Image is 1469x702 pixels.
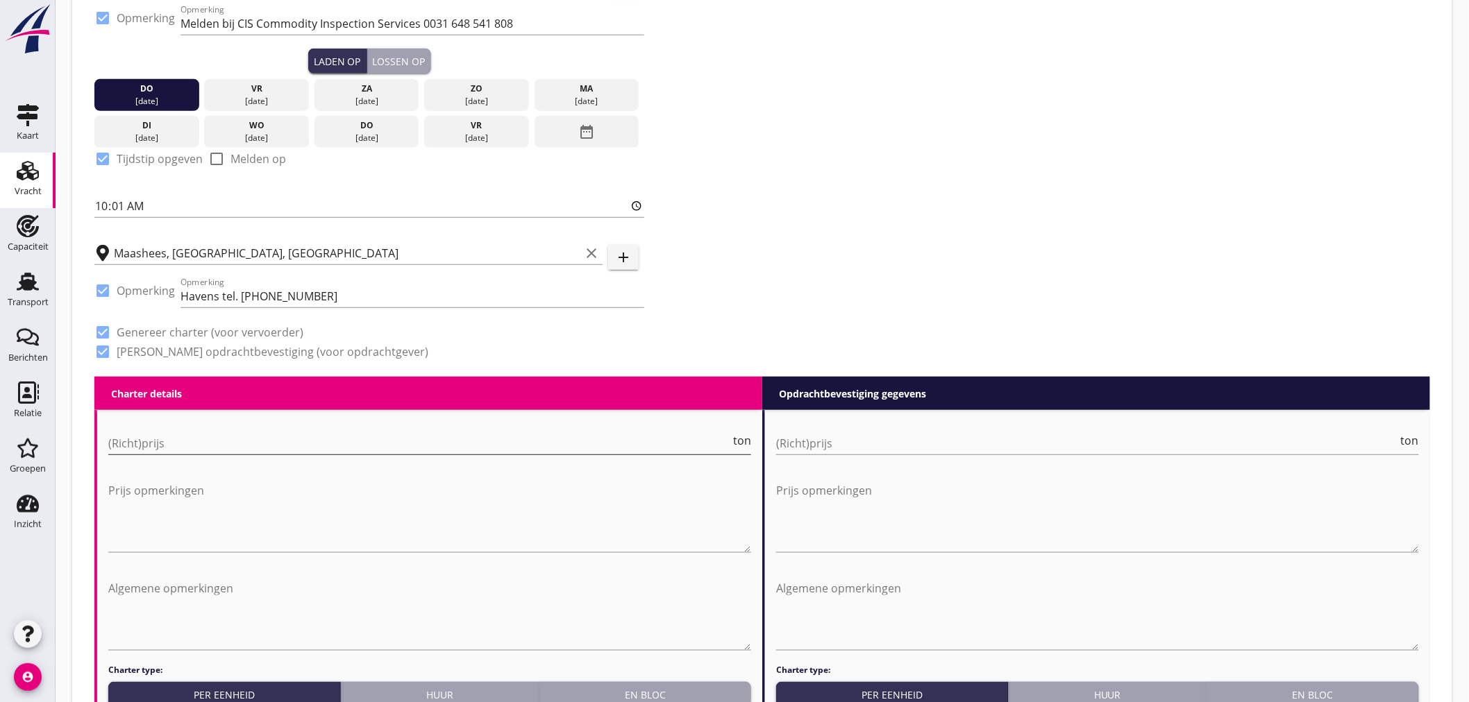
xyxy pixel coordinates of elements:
div: Relatie [14,409,42,418]
input: (Richt)prijs [108,432,730,454]
div: Huur [346,687,533,702]
div: do [318,119,416,132]
div: vr [428,119,526,132]
input: Opmerking [181,285,644,307]
div: [DATE] [428,132,526,144]
button: Lossen op [367,49,431,74]
h4: Charter type: [108,664,751,676]
div: vr [208,83,305,95]
label: Melden op [230,152,286,166]
div: Per eenheid [782,687,1002,702]
div: [DATE] [98,132,196,144]
div: [DATE] [538,95,636,108]
label: Opmerking [117,284,175,298]
i: account_circle [14,663,42,691]
textarea: Prijs opmerkingen [776,479,1419,552]
div: [DATE] [428,95,526,108]
div: Huur [1014,687,1201,702]
input: (Richt)prijs [776,432,1398,454]
span: ton [1401,435,1419,446]
span: ton [733,435,751,446]
textarea: Prijs opmerkingen [108,479,751,552]
i: add [615,249,632,266]
img: logo-small.a267ee39.svg [3,3,53,55]
label: Opmerking [117,11,175,25]
input: Losplaats [114,242,580,264]
div: En bloc [1213,687,1413,702]
label: Tijdstip opgeven [117,152,203,166]
i: clear [583,245,600,262]
div: Per eenheid [114,687,335,702]
div: [DATE] [318,132,416,144]
div: [DATE] [208,95,305,108]
div: za [318,83,416,95]
div: do [98,83,196,95]
label: Genereer charter (voor vervoerder) [117,325,303,339]
div: En bloc [545,687,746,702]
input: Opmerking [181,12,644,35]
button: Laden op [308,49,367,74]
h4: Charter type: [776,664,1419,676]
div: Inzicht [14,520,42,529]
div: wo [208,119,305,132]
textarea: Algemene opmerkingen [108,577,751,650]
i: date_range [578,119,595,144]
label: [PERSON_NAME] opdrachtbevestiging (voor opdrachtgever) [117,345,428,359]
div: di [98,119,196,132]
div: [DATE] [98,95,196,108]
div: Berichten [8,353,48,362]
div: Capaciteit [8,242,49,251]
div: Lossen op [373,54,426,69]
div: Laden op [314,54,361,69]
div: [DATE] [208,132,305,144]
div: Vracht [15,187,42,196]
div: [DATE] [318,95,416,108]
div: zo [428,83,526,95]
div: ma [538,83,636,95]
div: Transport [8,298,49,307]
div: Kaart [17,131,39,140]
textarea: Algemene opmerkingen [776,577,1419,650]
div: Groepen [10,464,46,473]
